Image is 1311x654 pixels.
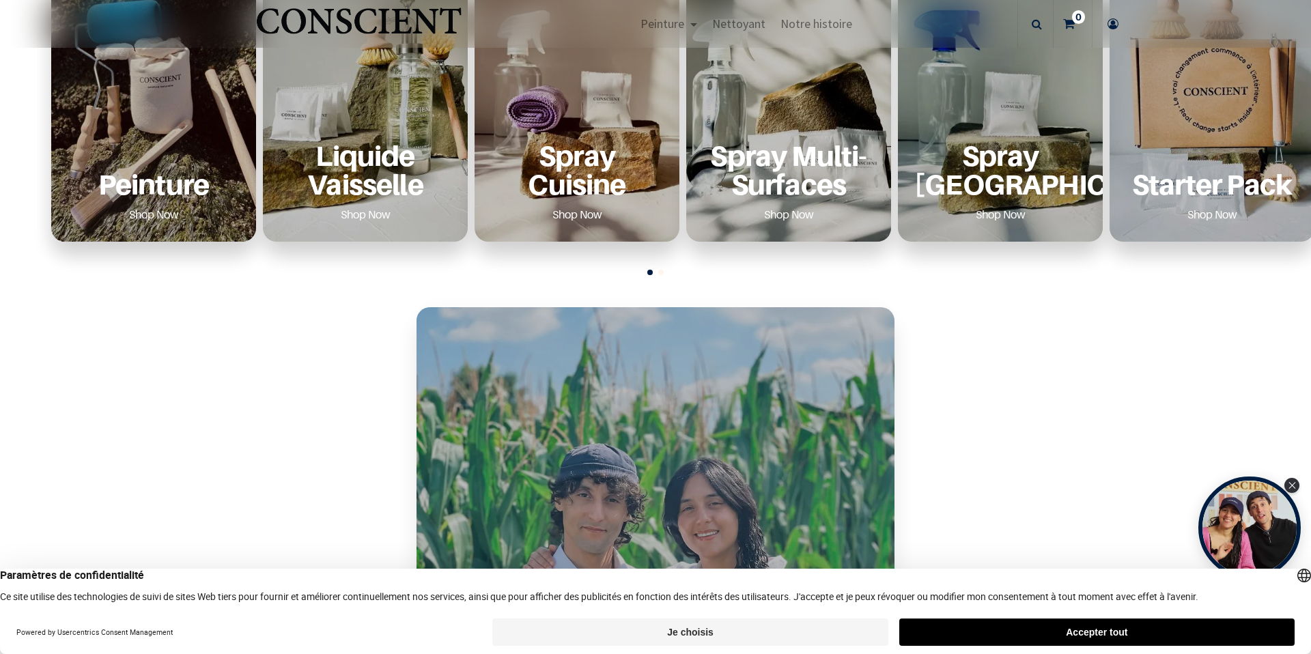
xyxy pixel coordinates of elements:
div: Tolstoy bubble widget [1198,477,1301,579]
span: Notre histoire [780,16,852,31]
div: Open Tolstoy [1198,477,1301,579]
span: Nettoyant [712,16,765,31]
a: Peinture [68,170,240,198]
a: Shop Now [324,203,407,225]
a: Spray Multi-Surfaces [703,141,875,198]
div: Open Tolstoy widget [1198,477,1301,579]
a: Shop Now [748,203,830,225]
a: Shop Now [1171,203,1254,225]
a: Spray [GEOGRAPHIC_DATA] [914,141,1086,198]
a: Shop Now [959,203,1042,225]
div: Close Tolstoy widget [1284,478,1299,493]
sup: 0 [1072,10,1085,24]
a: Shop Now [113,203,195,225]
a: Liquide Vaisselle [279,141,451,198]
iframe: Tidio Chat [1241,566,1305,630]
span: Go to slide 2 [658,270,664,275]
span: Go to slide 1 [647,270,653,275]
span: Peinture [640,16,684,31]
a: Shop Now [536,203,619,225]
a: Spray Cuisine [491,141,663,198]
a: Starter Pack [1126,170,1298,198]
